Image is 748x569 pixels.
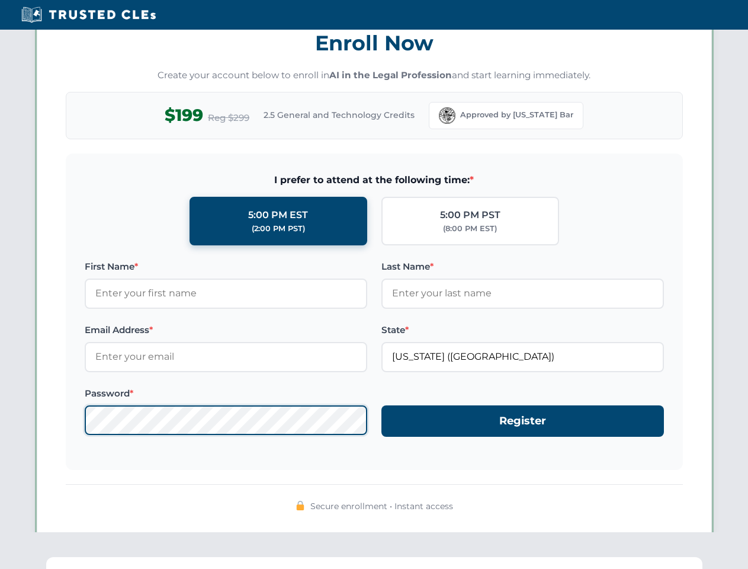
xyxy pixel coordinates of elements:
[381,279,664,308] input: Enter your last name
[443,223,497,235] div: (8:00 PM EST)
[252,223,305,235] div: (2:00 PM PST)
[440,207,500,223] div: 5:00 PM PST
[329,69,452,81] strong: AI in the Legal Profession
[66,24,683,62] h3: Enroll Now
[208,111,249,125] span: Reg $299
[381,342,664,372] input: Florida (FL)
[310,500,453,513] span: Secure enrollment • Instant access
[264,108,415,122] span: 2.5 General and Technology Credits
[381,260,664,274] label: Last Name
[85,386,367,401] label: Password
[18,6,159,24] img: Trusted CLEs
[381,405,664,437] button: Register
[85,342,367,372] input: Enter your email
[165,102,203,129] span: $199
[460,109,573,121] span: Approved by [US_STATE] Bar
[85,279,367,308] input: Enter your first name
[85,323,367,337] label: Email Address
[248,207,308,223] div: 5:00 PM EST
[439,107,455,124] img: Florida Bar
[85,172,664,188] span: I prefer to attend at the following time:
[296,501,305,510] img: 🔒
[66,69,683,82] p: Create your account below to enroll in and start learning immediately.
[381,323,664,337] label: State
[85,260,367,274] label: First Name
